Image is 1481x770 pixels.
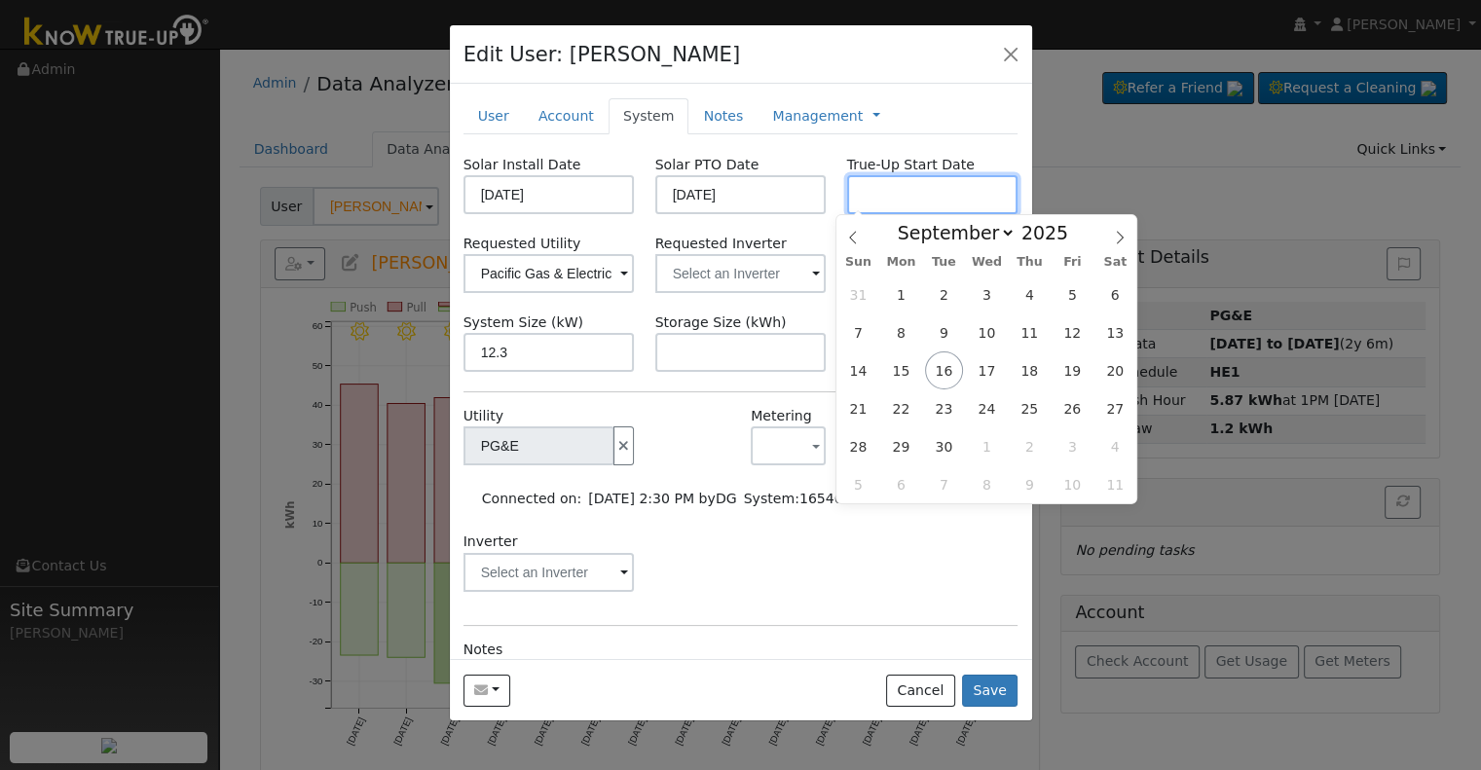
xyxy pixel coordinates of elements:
span: September 25, 2025 [1011,389,1049,427]
span: Thu [1008,256,1051,269]
input: Select an Inverter [655,254,827,293]
label: Storage Size (kWh) [655,312,787,333]
a: Notes [688,98,758,134]
span: October 6, 2025 [882,465,920,503]
span: October 2, 2025 [1011,427,1049,465]
span: October 5, 2025 [839,465,877,503]
span: August 31, 2025 [839,275,877,313]
span: September 14, 2025 [839,351,877,389]
label: True-Up Start Date [847,155,975,175]
button: Save [962,675,1018,708]
span: September 30, 2025 [925,427,963,465]
span: September 10, 2025 [968,313,1006,351]
span: September 12, 2025 [1054,313,1092,351]
label: Inverter [463,532,518,552]
span: Sun [836,256,879,269]
input: Select a Utility [463,254,635,293]
input: Year [1016,222,1086,243]
span: Sat [1093,256,1136,269]
span: September 28, 2025 [839,427,877,465]
span: October 1, 2025 [968,427,1006,465]
label: System Size (kW) [463,312,583,333]
td: [DATE] 2:30 PM by [585,485,740,512]
input: Select a Utility [463,426,614,465]
label: Requested Utility [463,234,635,254]
button: Disconnect Utility [613,426,635,465]
span: September 22, 2025 [882,389,920,427]
label: Metering [751,406,812,426]
span: September 15, 2025 [882,351,920,389]
span: September 20, 2025 [1096,351,1134,389]
span: October 4, 2025 [1096,427,1134,465]
span: September 11, 2025 [1011,313,1049,351]
span: Wed [965,256,1008,269]
td: System: [740,485,872,512]
span: September 6, 2025 [1096,275,1134,313]
h4: Edit User: [PERSON_NAME] [463,39,741,70]
span: September 13, 2025 [1096,313,1134,351]
span: September 4, 2025 [1011,275,1049,313]
span: September 21, 2025 [839,389,877,427]
span: October 10, 2025 [1054,465,1092,503]
label: Solar PTO Date [655,155,759,175]
span: September 26, 2025 [1054,389,1092,427]
input: Select an Inverter [463,553,635,592]
a: Management [772,106,863,127]
a: System [609,98,689,134]
span: September 5, 2025 [1054,275,1092,313]
span: September 1, 2025 [882,275,920,313]
span: September 24, 2025 [968,389,1006,427]
label: Utility [463,406,503,426]
span: Mon [879,256,922,269]
button: Cancel [886,675,955,708]
span: Fri [1051,256,1093,269]
span: September 9, 2025 [925,313,963,351]
span: September 17, 2025 [968,351,1006,389]
span: September 29, 2025 [882,427,920,465]
span: September 7, 2025 [839,313,877,351]
span: September 3, 2025 [968,275,1006,313]
span: October 9, 2025 [1011,465,1049,503]
td: Connected on: [478,485,585,512]
span: Daniel Gibby [716,491,737,506]
span: September 18, 2025 [1011,351,1049,389]
a: User [463,98,524,134]
span: September 19, 2025 [1054,351,1092,389]
span: Tue [922,256,965,269]
label: Notes [463,640,503,660]
label: Requested Inverter [655,234,827,254]
span: October 8, 2025 [968,465,1006,503]
span: October 7, 2025 [925,465,963,503]
span: September 2, 2025 [925,275,963,313]
a: Account [524,98,609,134]
select: Month [888,221,1016,244]
button: rosaibarramerced@gmail.com [463,675,511,708]
span: 16546544 [799,491,870,506]
span: October 11, 2025 [1096,465,1134,503]
span: September 27, 2025 [1096,389,1134,427]
span: September 16, 2025 [925,351,963,389]
span: October 3, 2025 [1054,427,1092,465]
label: Solar Install Date [463,155,581,175]
span: September 23, 2025 [925,389,963,427]
span: September 8, 2025 [882,313,920,351]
